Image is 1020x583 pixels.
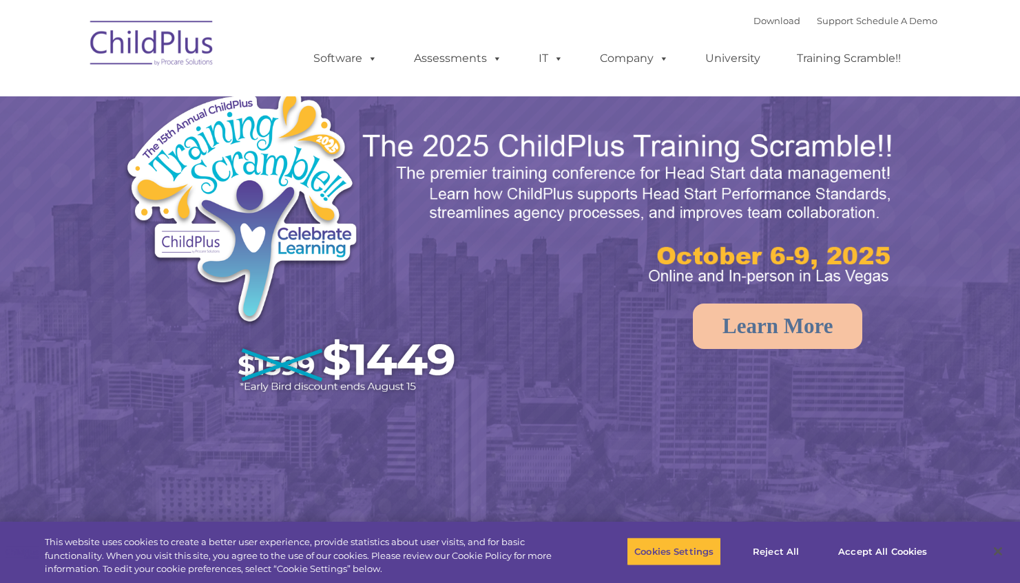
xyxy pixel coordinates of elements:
[733,537,819,566] button: Reject All
[400,45,516,72] a: Assessments
[817,15,853,26] a: Support
[783,45,915,72] a: Training Scramble!!
[831,537,935,566] button: Accept All Cookies
[627,537,721,566] button: Cookies Settings
[753,15,937,26] font: |
[586,45,683,72] a: Company
[753,15,800,26] a: Download
[45,536,561,576] div: This website uses cookies to create a better user experience, provide statistics about user visit...
[300,45,391,72] a: Software
[83,11,221,80] img: ChildPlus by Procare Solutions
[983,536,1013,566] button: Close
[691,45,774,72] a: University
[856,15,937,26] a: Schedule A Demo
[693,304,862,349] a: Learn More
[525,45,577,72] a: IT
